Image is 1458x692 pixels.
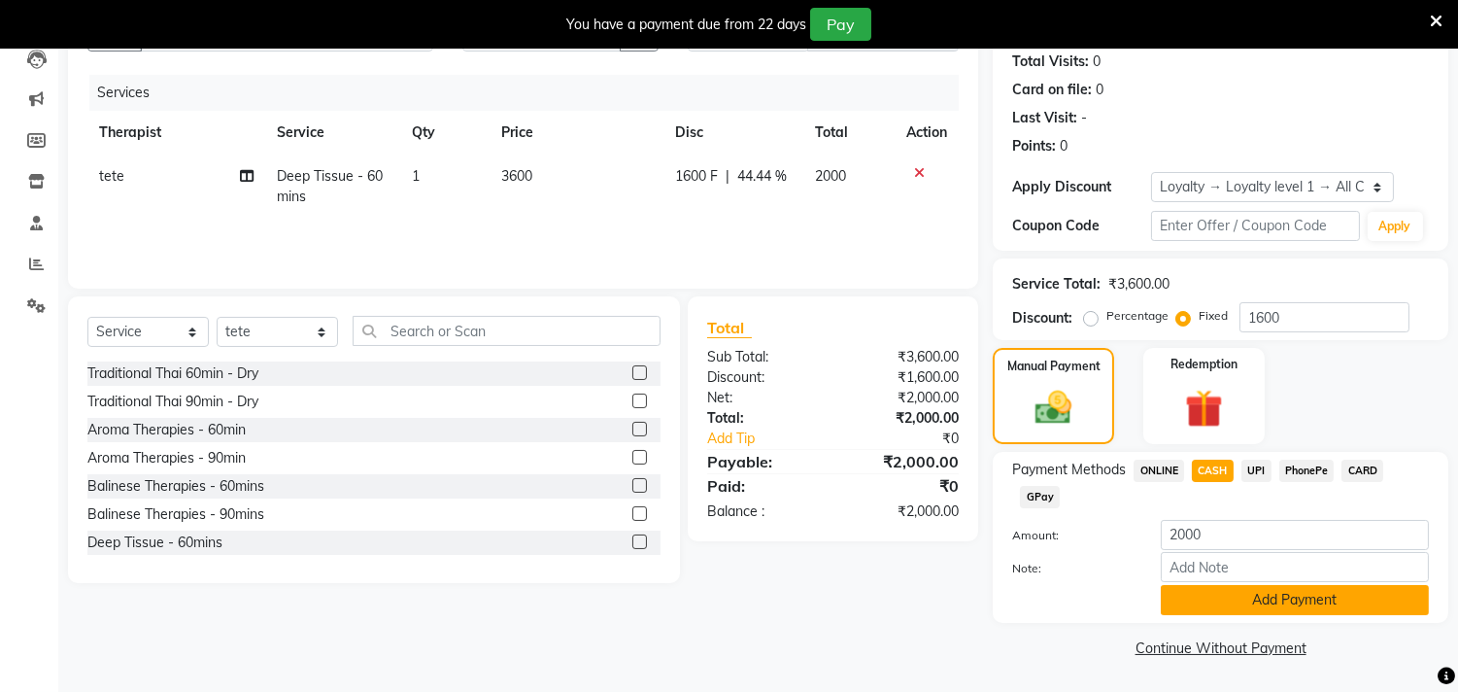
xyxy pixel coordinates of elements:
div: Deep Tissue - 60mins [87,533,222,553]
a: Add Tip [693,429,857,449]
div: 0 [1093,52,1101,72]
span: ONLINE [1134,460,1184,482]
div: Payable: [693,450,833,473]
span: tete [99,167,124,185]
input: Amount [1161,520,1429,550]
span: 3600 [501,167,532,185]
div: ₹2,000.00 [833,388,974,408]
div: 0 [1060,136,1068,156]
div: Aroma Therapies - 60min [87,420,246,440]
div: Balinese Therapies - 90mins [87,504,264,525]
div: You have a payment due from 22 days [566,15,806,35]
th: Therapist [87,111,265,155]
div: Paid: [693,474,833,498]
input: Add Note [1161,552,1429,582]
th: Total [804,111,896,155]
th: Qty [400,111,490,155]
span: Payment Methods [1012,460,1126,480]
a: Continue Without Payment [997,639,1444,659]
span: Deep Tissue - 60mins [277,167,383,205]
div: ₹0 [833,474,974,498]
div: ₹1,600.00 [833,367,974,388]
div: Services [89,75,973,111]
div: ₹3,600.00 [833,347,974,367]
div: Discount: [693,367,833,388]
th: Disc [663,111,803,155]
div: Sub Total: [693,347,833,367]
div: Net: [693,388,833,408]
div: - [1081,108,1087,128]
span: 1 [412,167,420,185]
div: ₹2,000.00 [833,502,974,522]
span: | [726,166,729,187]
div: Card on file: [1012,80,1092,100]
div: Coupon Code [1012,216,1151,236]
div: Total Visits: [1012,52,1089,72]
div: Balinese Therapies - 60mins [87,476,264,497]
input: Enter Offer / Coupon Code [1151,211,1359,241]
th: Service [265,111,400,155]
span: PhonePe [1279,460,1335,482]
div: ₹2,000.00 [833,408,974,429]
span: CARD [1341,460,1383,482]
div: Traditional Thai 60min - Dry [87,363,258,384]
img: _cash.svg [1024,387,1082,429]
div: Aroma Therapies - 90min [87,448,246,468]
button: Pay [810,8,871,41]
div: Points: [1012,136,1056,156]
label: Manual Payment [1007,358,1101,375]
button: Add Payment [1161,585,1429,615]
label: Fixed [1199,307,1228,325]
span: 1600 F [675,166,718,187]
div: ₹0 [857,429,974,449]
div: ₹2,000.00 [833,450,974,473]
div: Total: [693,408,833,429]
label: Amount: [998,527,1146,544]
span: CASH [1192,460,1234,482]
div: Discount: [1012,308,1072,329]
button: Apply [1368,212,1423,241]
label: Redemption [1170,356,1238,373]
input: Search or Scan [353,316,661,346]
div: Balance : [693,502,833,522]
span: 2000 [816,167,847,185]
div: Traditional Thai 90min - Dry [87,392,258,412]
label: Percentage [1106,307,1169,325]
label: Note: [998,560,1146,577]
span: UPI [1241,460,1272,482]
div: Service Total: [1012,274,1101,294]
span: 44.44 % [737,166,787,187]
span: Total [707,318,752,338]
img: _gift.svg [1173,385,1235,432]
div: Apply Discount [1012,177,1151,197]
span: GPay [1020,486,1060,508]
div: Last Visit: [1012,108,1077,128]
th: Action [895,111,959,155]
div: 0 [1096,80,1103,100]
th: Price [490,111,663,155]
div: ₹3,600.00 [1108,274,1170,294]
